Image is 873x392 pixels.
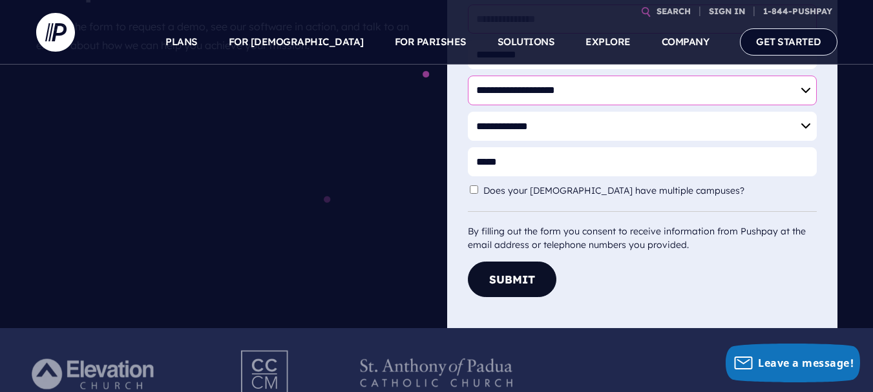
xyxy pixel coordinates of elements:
[395,19,467,65] a: FOR PARISHES
[585,19,631,65] a: EXPLORE
[726,344,860,382] button: Leave a message!
[498,19,555,65] a: SOLUTIONS
[740,28,837,55] a: GET STARTED
[483,185,751,196] label: Does your [DEMOGRAPHIC_DATA] have multiple campuses?
[758,356,854,370] span: Leave a message!
[468,262,556,297] button: Submit
[165,19,198,65] a: PLANS
[662,19,710,65] a: COMPANY
[468,211,817,252] div: By filling out the form you consent to receive information from Pushpay at the email address or t...
[229,19,364,65] a: FOR [DEMOGRAPHIC_DATA]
